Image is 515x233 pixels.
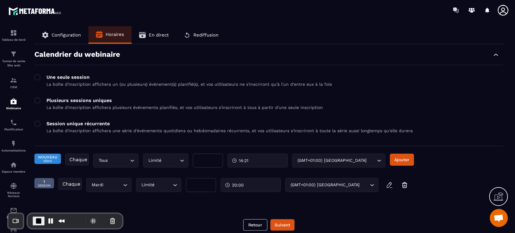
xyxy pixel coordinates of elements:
[243,219,267,231] button: Retour
[10,77,17,84] img: formation
[58,178,82,190] div: Chaque
[34,26,88,44] button: Configuration
[2,136,26,157] a: automationsautomationsAutomatisations
[10,98,17,105] img: automations
[97,157,109,164] span: Tous
[132,26,176,44] button: En direct
[8,5,63,17] img: logo
[2,38,26,41] p: Tableau de bord
[136,178,181,192] div: Search for option
[90,182,105,188] span: Mardi
[239,158,248,164] span: 14:21
[149,32,169,38] span: En direct
[38,155,57,159] span: Nouveau
[2,107,26,110] p: Webinaire
[193,32,218,38] span: Rediffusion
[2,157,26,178] a: automationsautomationsEspace membre
[10,50,17,58] img: formation
[38,179,50,184] span: 1
[2,128,26,131] p: Planificateur
[46,82,332,87] p: La boîte d'inscription affichera un (ou plusieurs) événement(s) planifié(s), et vos utilisateurs ...
[2,85,26,89] p: CRM
[106,32,124,37] span: Horaires
[46,105,323,110] p: La boîte d'inscription affichera plusieurs événements planifiés, et vos utilisateurs s'inscriront...
[52,32,81,38] span: Configuration
[2,178,26,202] a: social-networksocial-networkRéseaux Sociaux
[38,184,50,187] span: Session
[2,93,26,114] a: automationsautomationsWebinaire
[10,119,17,126] img: scheduler
[490,209,508,227] div: Ouvrir le chat
[38,159,57,163] span: Série
[10,207,17,214] img: email
[2,114,26,136] a: schedulerschedulerPlanificateur
[10,29,17,37] img: formation
[2,46,26,72] a: formationformationTunnel de vente Site web
[2,72,26,93] a: formationformationCRM
[2,191,26,198] p: Réseaux Sociaux
[270,219,294,231] button: Suivant
[86,178,132,192] div: Search for option
[140,182,156,188] span: Limité
[2,59,26,68] p: Tunnel de vente Site web
[2,215,26,219] p: E-mailing
[105,182,122,188] input: Search for option
[176,26,226,44] button: Rediffusion
[65,154,89,165] div: Chaque
[46,121,413,126] p: Session unique récurrente
[46,74,332,80] p: Une seule session
[46,97,323,103] p: Plusieurs sessions uniques
[156,182,171,188] input: Search for option
[46,128,413,133] p: La boîte d'inscription affichera une série d'événements quotidiens ou hebdomadaires récurrents, e...
[2,149,26,152] p: Automatisations
[390,154,414,166] button: Ajouter
[10,140,17,147] img: automations
[143,154,188,168] div: Search for option
[34,50,120,59] p: Calendrier du webinaire
[163,157,178,164] input: Search for option
[10,182,17,190] img: social-network
[2,202,26,223] a: emailemailE-mailing
[109,157,129,164] input: Search for option
[88,26,132,43] button: Horaires
[2,170,26,173] p: Espace membre
[10,161,17,168] img: automations
[147,157,163,164] span: Limité
[2,25,26,46] a: formationformationTableau de bord
[93,154,138,168] div: Search for option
